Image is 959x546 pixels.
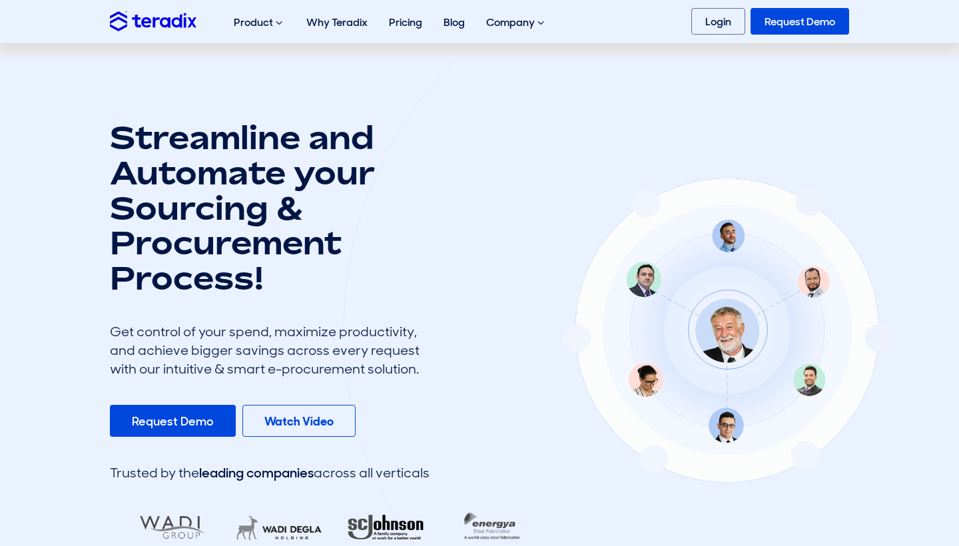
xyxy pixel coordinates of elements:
[110,120,430,296] h1: Streamline and Automate your Sourcing & Procurement Process!
[433,1,476,43] a: Blog
[223,1,296,44] div: Product
[110,11,196,31] img: Teradix logo
[691,8,745,35] a: Login
[476,1,557,44] div: Company
[110,463,430,482] div: Trusted by the across all verticals
[378,1,433,43] a: Pricing
[296,1,378,43] a: Why Teradix
[751,8,849,35] a: Request Demo
[264,413,334,429] b: Watch Video
[110,322,430,378] div: Get control of your spend, maximize productivity, and achieve bigger savings across every request...
[199,464,314,481] span: leading companies
[242,405,356,437] a: Watch Video
[110,405,236,437] a: Request Demo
